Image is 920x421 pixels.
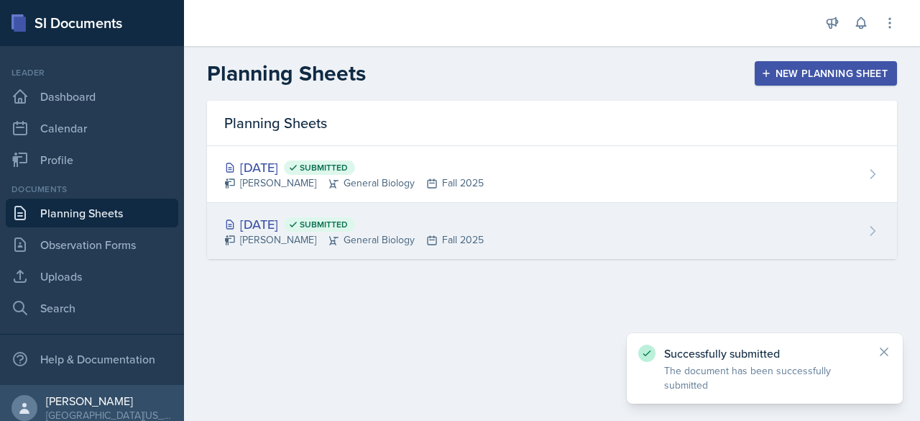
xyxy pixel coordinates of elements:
div: Planning Sheets [207,101,897,146]
div: [PERSON_NAME] General Biology Fall 2025 [224,232,484,248]
div: Help & Documentation [6,345,178,374]
a: Dashboard [6,82,178,111]
a: [DATE] Submitted [PERSON_NAME]General BiologyFall 2025 [207,203,897,259]
h2: Planning Sheets [207,60,366,86]
a: [DATE] Submitted [PERSON_NAME]General BiologyFall 2025 [207,146,897,203]
p: Successfully submitted [664,346,865,361]
div: New Planning Sheet [764,68,888,79]
div: [DATE] [224,158,484,177]
a: Planning Sheets [6,199,178,227]
a: Uploads [6,262,178,291]
div: [DATE] [224,214,484,234]
a: Search [6,294,178,322]
div: Documents [6,183,178,196]
a: Observation Forms [6,230,178,259]
a: Calendar [6,114,178,142]
p: The document has been successfully submitted [664,363,865,392]
button: New Planning Sheet [755,61,897,86]
div: Leader [6,66,178,79]
div: [PERSON_NAME] [46,394,172,408]
a: Profile [6,145,178,174]
span: Submitted [300,162,348,173]
span: Submitted [300,219,348,230]
div: [PERSON_NAME] General Biology Fall 2025 [224,176,484,191]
